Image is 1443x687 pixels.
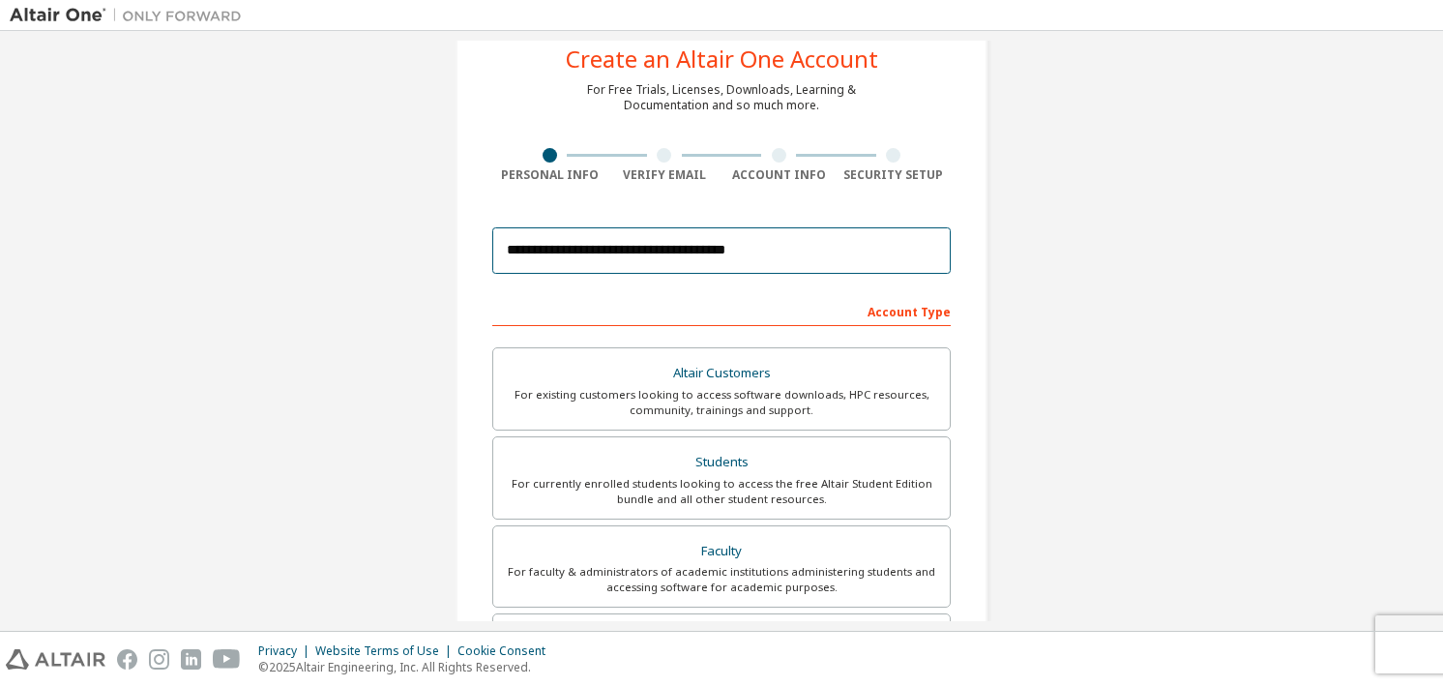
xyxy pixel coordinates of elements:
[505,360,938,387] div: Altair Customers
[315,643,457,659] div: Website Terms of Use
[10,6,251,25] img: Altair One
[505,449,938,476] div: Students
[492,295,951,326] div: Account Type
[457,643,557,659] div: Cookie Consent
[258,659,557,675] p: © 2025 Altair Engineering, Inc. All Rights Reserved.
[181,649,201,670] img: linkedin.svg
[505,476,938,507] div: For currently enrolled students looking to access the free Altair Student Edition bundle and all ...
[6,649,105,670] img: altair_logo.svg
[505,564,938,595] div: For faculty & administrators of academic institutions administering students and accessing softwa...
[258,643,315,659] div: Privacy
[505,387,938,418] div: For existing customers looking to access software downloads, HPC resources, community, trainings ...
[149,649,169,670] img: instagram.svg
[213,649,241,670] img: youtube.svg
[587,82,856,113] div: For Free Trials, Licenses, Downloads, Learning & Documentation and so much more.
[117,649,137,670] img: facebook.svg
[566,47,878,71] div: Create an Altair One Account
[505,538,938,565] div: Faculty
[492,167,607,183] div: Personal Info
[837,167,952,183] div: Security Setup
[721,167,837,183] div: Account Info
[607,167,722,183] div: Verify Email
